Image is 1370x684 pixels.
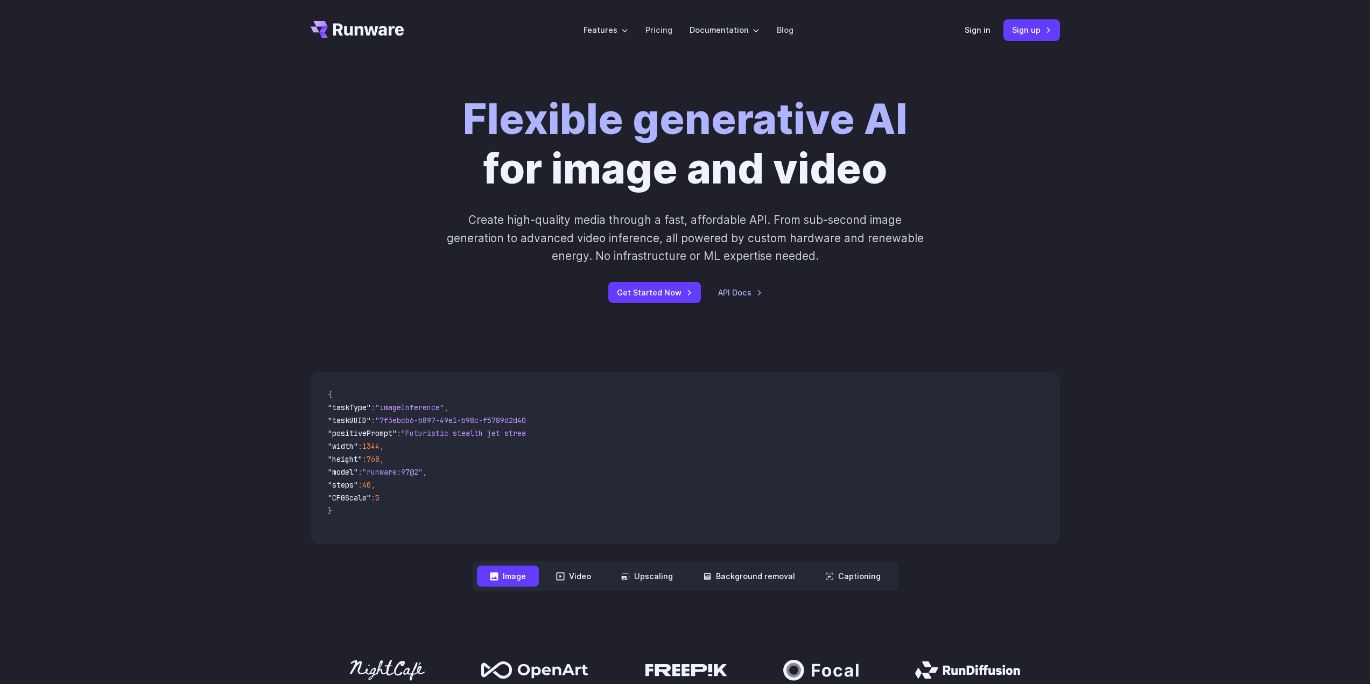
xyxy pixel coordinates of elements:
[362,480,371,490] span: 40
[608,282,701,303] a: Get Started Now
[965,24,990,36] a: Sign in
[328,454,362,464] span: "height"
[371,415,375,425] span: :
[371,403,375,412] span: :
[367,454,380,464] span: 768
[371,480,375,490] span: ,
[444,403,448,412] span: ,
[812,566,894,587] button: Captioning
[423,467,427,477] span: ,
[463,94,908,144] strong: Flexible generative AI
[401,428,793,438] span: "Futuristic stealth jet streaking through a neon-lit cityscape with glowing purple exhaust"
[328,403,371,412] span: "taskType"
[358,467,362,477] span: :
[718,286,762,299] a: API Docs
[362,467,423,477] span: "runware:97@2"
[328,467,358,477] span: "model"
[328,428,397,438] span: "positivePrompt"
[543,566,604,587] button: Video
[608,566,686,587] button: Upscaling
[690,24,760,36] label: Documentation
[380,441,384,451] span: ,
[397,428,401,438] span: :
[584,24,628,36] label: Features
[690,566,808,587] button: Background removal
[328,441,358,451] span: "width"
[362,454,367,464] span: :
[311,21,404,38] a: Go to /
[358,441,362,451] span: :
[328,415,371,425] span: "taskUUID"
[645,24,672,36] a: Pricing
[375,415,539,425] span: "7f3ebcb6-b897-49e1-b98c-f5789d2d40d7"
[371,493,375,503] span: :
[777,24,793,36] a: Blog
[477,566,539,587] button: Image
[362,441,380,451] span: 1344
[1003,19,1060,40] a: Sign up
[380,454,384,464] span: ,
[445,211,925,265] p: Create high-quality media through a fast, affordable API. From sub-second image generation to adv...
[328,493,371,503] span: "CFGScale"
[328,390,332,399] span: {
[375,403,444,412] span: "imageInference"
[463,95,908,194] h1: for image and video
[358,480,362,490] span: :
[375,493,380,503] span: 5
[328,480,358,490] span: "steps"
[328,506,332,516] span: }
